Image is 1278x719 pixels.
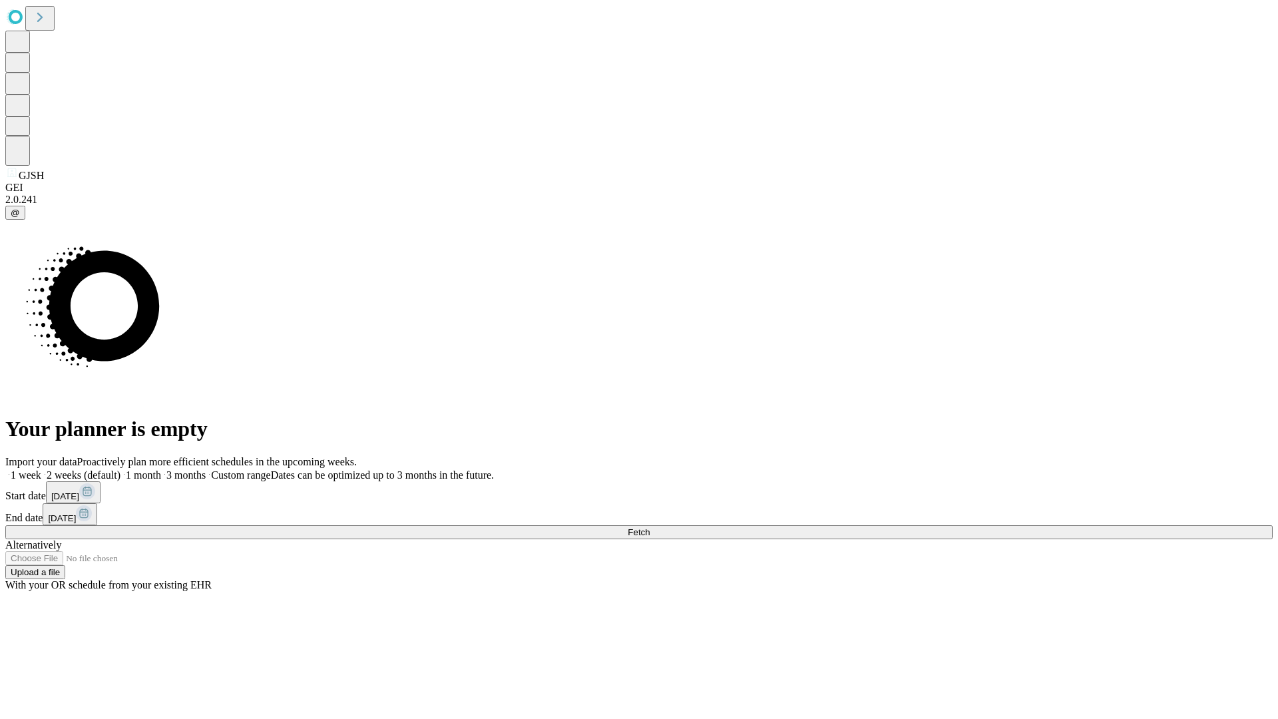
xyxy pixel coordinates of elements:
span: 2 weeks (default) [47,469,120,481]
span: 3 months [166,469,206,481]
span: [DATE] [51,491,79,501]
div: Start date [5,481,1273,503]
span: GJSH [19,170,44,181]
span: Fetch [628,527,650,537]
span: @ [11,208,20,218]
button: @ [5,206,25,220]
button: [DATE] [43,503,97,525]
span: [DATE] [48,513,76,523]
span: With your OR schedule from your existing EHR [5,579,212,591]
span: Import your data [5,456,77,467]
div: End date [5,503,1273,525]
button: Upload a file [5,565,65,579]
span: Dates can be optimized up to 3 months in the future. [271,469,494,481]
span: Custom range [211,469,270,481]
button: [DATE] [46,481,101,503]
button: Fetch [5,525,1273,539]
span: 1 month [126,469,161,481]
div: GEI [5,182,1273,194]
span: 1 week [11,469,41,481]
div: 2.0.241 [5,194,1273,206]
span: Proactively plan more efficient schedules in the upcoming weeks. [77,456,357,467]
h1: Your planner is empty [5,417,1273,441]
span: Alternatively [5,539,61,551]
